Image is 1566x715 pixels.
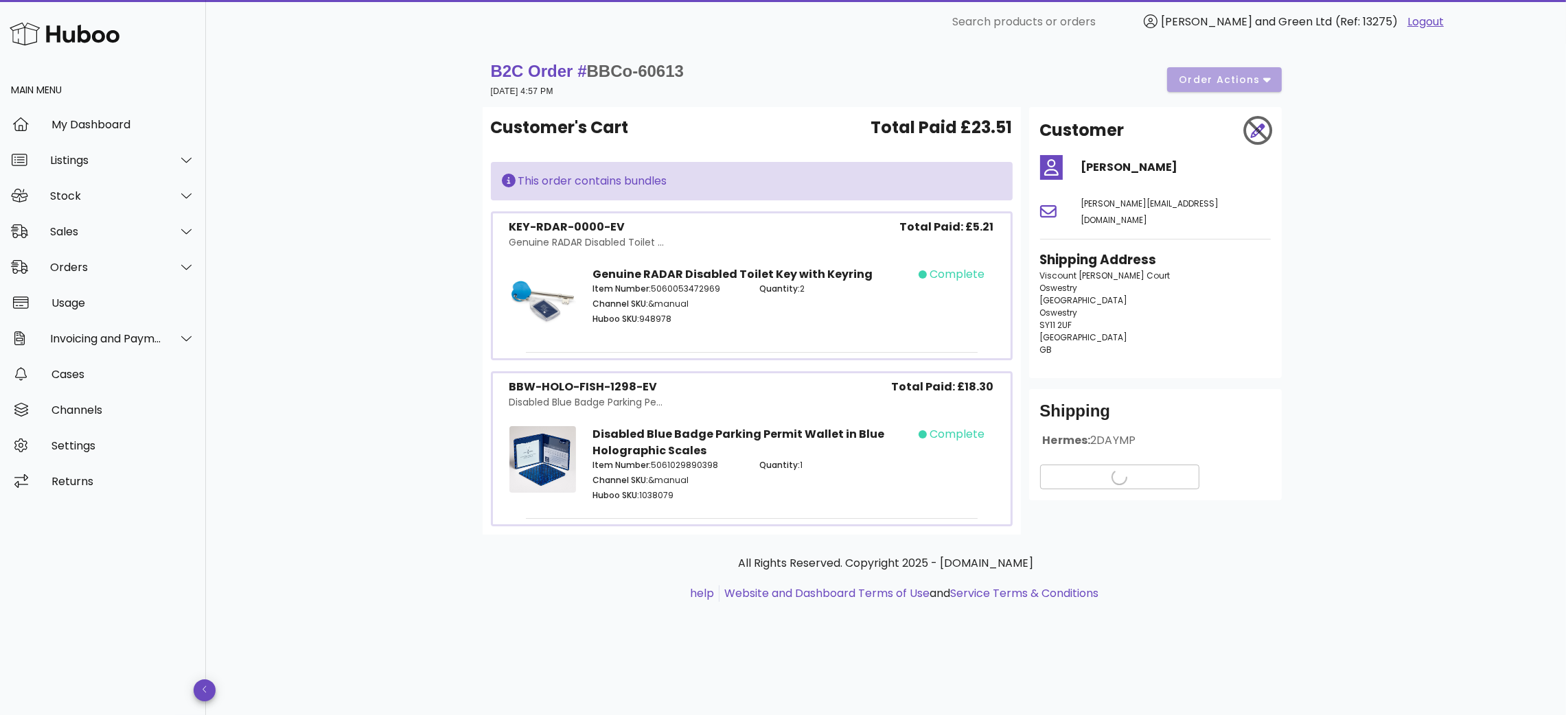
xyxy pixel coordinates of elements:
[592,283,743,295] p: 5060053472969
[759,459,910,471] p: 1
[592,489,639,501] span: Huboo SKU:
[592,313,743,325] p: 948978
[51,118,195,131] div: My Dashboard
[759,283,800,294] span: Quantity:
[930,266,984,283] span: complete
[1040,400,1271,433] div: Shipping
[1335,14,1398,30] span: (Ref: 13275)
[592,298,743,310] p: &manual
[592,459,743,471] p: 5061029890398
[509,395,663,410] div: Disabled Blue Badge Parking Pe...
[10,19,119,49] img: Huboo Logo
[51,368,195,381] div: Cases
[592,459,651,471] span: Item Number:
[724,585,930,601] a: Website and Dashboard Terms of Use
[491,86,553,96] small: [DATE] 4:57 PM
[1040,319,1072,331] span: SY11 2UF
[1161,14,1332,30] span: [PERSON_NAME] and Green Ltd
[592,474,648,486] span: Channel SKU:
[1040,344,1052,355] span: GB
[1040,294,1128,306] span: [GEOGRAPHIC_DATA]
[509,379,663,395] div: BBW-HOLO-FISH-1298-EV
[1040,331,1128,343] span: [GEOGRAPHIC_DATA]
[509,266,577,333] img: Product Image
[930,426,984,443] span: complete
[509,426,577,493] img: Product Image
[50,154,162,167] div: Listings
[509,219,665,235] div: KEY-RDAR-0000-EV
[491,115,629,140] span: Customer's Cart
[51,439,195,452] div: Settings
[759,459,800,471] span: Quantity:
[1040,250,1271,270] h3: Shipping Address
[759,283,910,295] p: 2
[50,261,162,274] div: Orders
[900,219,994,235] span: Total Paid: £5.21
[1081,198,1219,226] span: [PERSON_NAME][EMAIL_ADDRESS][DOMAIN_NAME]
[1407,14,1444,30] a: Logout
[592,266,873,282] strong: Genuine RADAR Disabled Toilet Key with Keyring
[950,585,1098,601] a: Service Terms & Conditions
[509,235,665,250] div: Genuine RADAR Disabled Toilet ...
[1040,307,1078,318] span: Oswestry
[1040,282,1078,294] span: Oswestry
[592,426,884,458] strong: Disabled Blue Badge Parking Permit Wallet in Blue Holographic Scales
[592,283,651,294] span: Item Number:
[592,313,639,325] span: Huboo SKU:
[494,555,1279,572] p: All Rights Reserved. Copyright 2025 - [DOMAIN_NAME]
[690,585,714,601] a: help
[491,62,684,80] strong: B2C Order #
[50,225,162,238] div: Sales
[1040,270,1171,281] span: Viscount [PERSON_NAME] Court
[51,403,195,417] div: Channels
[1040,118,1125,143] h2: Customer
[51,296,195,309] div: Usage
[592,474,743,487] p: &manual
[719,585,1098,602] li: and
[871,115,1013,140] span: Total Paid £23.51
[592,298,648,309] span: Channel SKU:
[51,475,195,488] div: Returns
[592,489,743,502] p: 1038079
[50,189,162,202] div: Stock
[1081,159,1271,176] h4: [PERSON_NAME]
[50,332,162,345] div: Invoicing and Payments
[587,62,684,80] span: BBCo-60613
[502,173,1002,189] div: This order contains bundles
[1090,432,1136,448] span: 2DAYMP
[892,379,994,395] span: Total Paid: £18.30
[1040,433,1271,459] div: Hermes:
